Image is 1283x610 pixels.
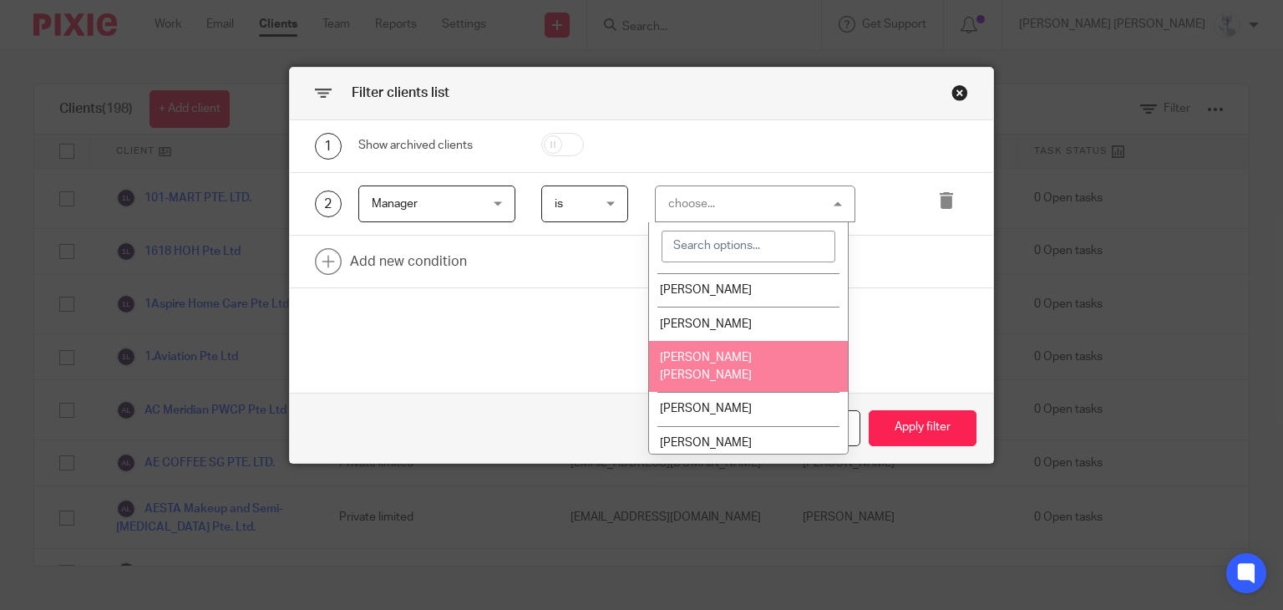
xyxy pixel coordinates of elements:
[555,198,563,210] span: is
[352,86,449,99] span: Filter clients list
[951,84,968,101] div: Close this dialog window
[315,133,342,160] div: 1
[660,284,752,296] span: [PERSON_NAME]
[315,191,342,217] div: 2
[668,198,715,210] div: choose...
[660,318,752,330] span: [PERSON_NAME]
[662,231,835,262] input: Search options...
[660,437,752,449] span: [PERSON_NAME]
[660,352,752,381] span: [PERSON_NAME] [PERSON_NAME]
[869,410,976,446] button: Apply filter
[660,403,752,414] span: [PERSON_NAME]
[358,137,515,154] div: Show archived clients
[372,198,418,210] span: Manager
